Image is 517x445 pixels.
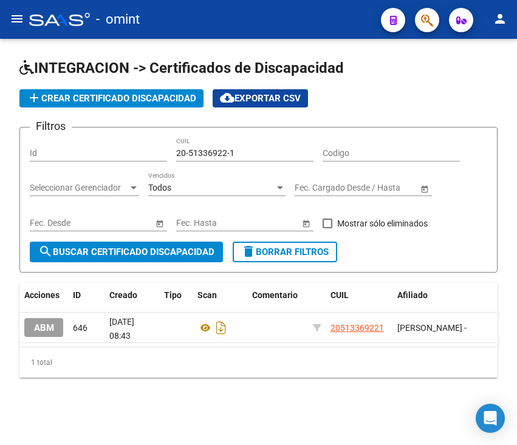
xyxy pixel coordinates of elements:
i: Descargar documento [213,318,229,338]
span: Acciones [24,290,60,300]
span: Creado [109,290,137,300]
button: Open calendar [418,182,431,195]
span: Seleccionar Gerenciador [30,183,128,193]
span: Crear Certificado Discapacidad [27,93,196,104]
span: - omint [96,6,140,33]
datatable-header-cell: ID [68,282,104,308]
h3: Filtros [30,118,72,135]
datatable-header-cell: Afiliado [392,282,514,308]
button: Crear Certificado Discapacidad [19,89,204,107]
span: Borrar Filtros [241,246,329,257]
span: ABM [34,322,54,333]
span: 646 [73,323,87,333]
input: Fecha inicio [30,218,74,228]
span: CUIL [330,290,349,300]
span: INTEGRACION -> Certificados de Discapacidad [19,59,344,76]
span: ID [73,290,81,300]
div: 1 total [19,347,498,378]
span: 20513369221 [330,323,384,333]
datatable-header-cell: Creado [104,282,159,308]
span: Mostrar sólo eliminados [337,216,428,231]
span: Scan [197,290,217,300]
datatable-header-cell: Acciones [19,282,68,308]
button: Open calendar [300,217,312,229]
span: [PERSON_NAME] - [397,323,467,333]
mat-icon: person [493,12,507,26]
mat-icon: search [38,244,53,259]
button: ABM [24,318,63,337]
input: Fecha fin [231,218,290,228]
datatable-header-cell: Scan [193,282,247,308]
input: Fecha inicio [176,218,221,228]
datatable-header-cell: Comentario [247,282,308,308]
datatable-header-cell: Tipo [159,282,193,308]
input: Fecha fin [84,218,144,228]
span: Buscar Certificado Discapacidad [38,246,214,257]
button: Buscar Certificado Discapacidad [30,242,223,262]
mat-icon: delete [241,244,256,259]
span: Comentario [252,290,298,300]
button: Exportar CSV [213,89,308,107]
div: Open Intercom Messenger [476,404,505,433]
mat-icon: menu [10,12,24,26]
span: Tipo [164,290,182,300]
span: Afiliado [397,290,428,300]
datatable-header-cell: CUIL [326,282,392,308]
mat-icon: add [27,90,41,105]
mat-icon: cloud_download [220,90,235,105]
span: Exportar CSV [220,93,301,104]
button: Borrar Filtros [233,242,337,262]
span: Todos [148,183,171,192]
input: Fecha inicio [295,183,339,193]
input: Fecha fin [349,183,409,193]
button: Open calendar [153,217,166,229]
span: [DATE] 08:43 [109,317,134,341]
